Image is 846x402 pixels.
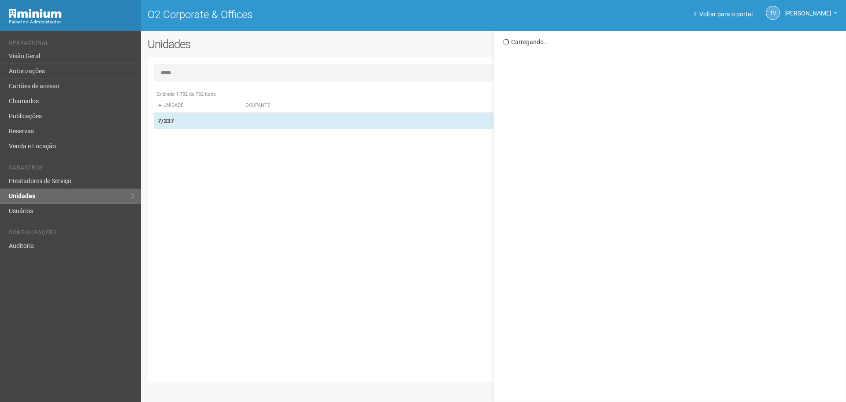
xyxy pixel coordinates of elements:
img: Minium [9,9,62,18]
a: Voltar para o portal [694,11,753,18]
li: Operacional [9,40,134,49]
strong: 7/337 [158,117,174,124]
div: Carregando... [503,38,839,46]
a: TV [766,6,780,20]
li: Configurações [9,229,134,239]
div: Exibindo 1-732 de 732 itens [154,90,834,98]
a: [PERSON_NAME] [784,11,837,18]
th: Unidade: activate to sort column descending [154,98,242,113]
th: Ocupante: activate to sort column ascending [242,98,542,113]
h1: O2 Corporate & Offices [148,9,487,20]
li: Cadastros [9,165,134,174]
h2: Unidades [148,38,428,51]
div: Painel do Administrador [9,18,134,26]
span: Thayane Vasconcelos Torres [784,1,831,17]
